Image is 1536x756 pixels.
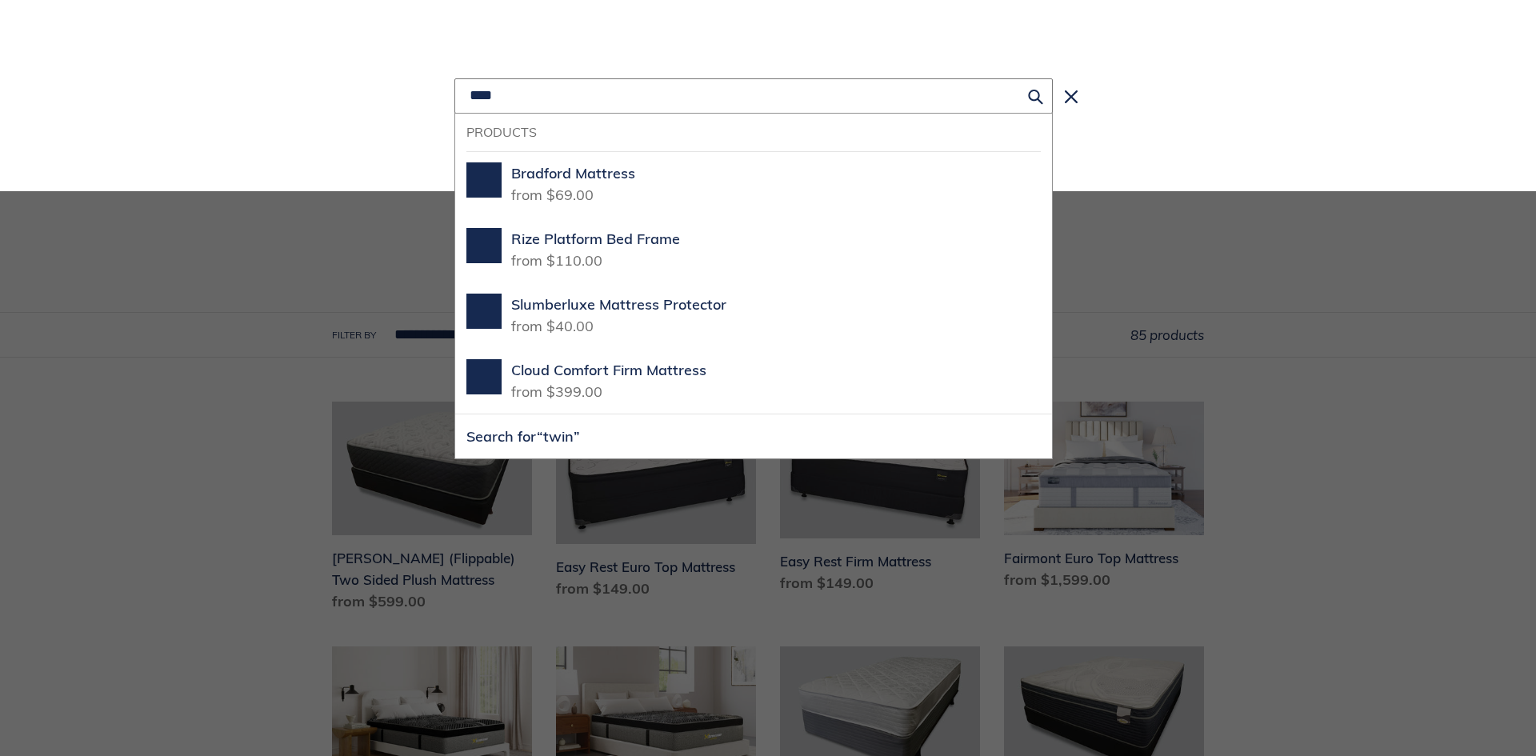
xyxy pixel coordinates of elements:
[511,362,706,380] span: Cloud Comfort Firm Mattress
[454,78,1053,114] input: Search
[511,181,594,204] span: from $69.00
[455,282,1052,348] a: Slumberluxe-Mattress-ProtectorSlumberluxe Mattress Protectorfrom $40.00
[511,165,635,183] span: Bradford Mattress
[511,378,602,401] span: from $399.00
[511,312,594,335] span: from $40.00
[455,151,1052,217] a: Bradford-mattress-with-foundationBradford Mattressfrom $69.00
[511,230,680,249] span: Rize Platform Bed Frame
[455,348,1052,414] a: cloud comfort firmCloud Comfort Firm Mattressfrom $399.00
[511,246,602,270] span: from $110.00
[455,414,1052,458] button: Search for“twin”
[537,427,580,446] span: “twin”
[511,296,726,314] span: Slumberluxe Mattress Protector
[466,125,1041,140] h3: Products
[455,217,1052,282] a: Rize Platform Bed FrameRize Platform Bed Framefrom $110.00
